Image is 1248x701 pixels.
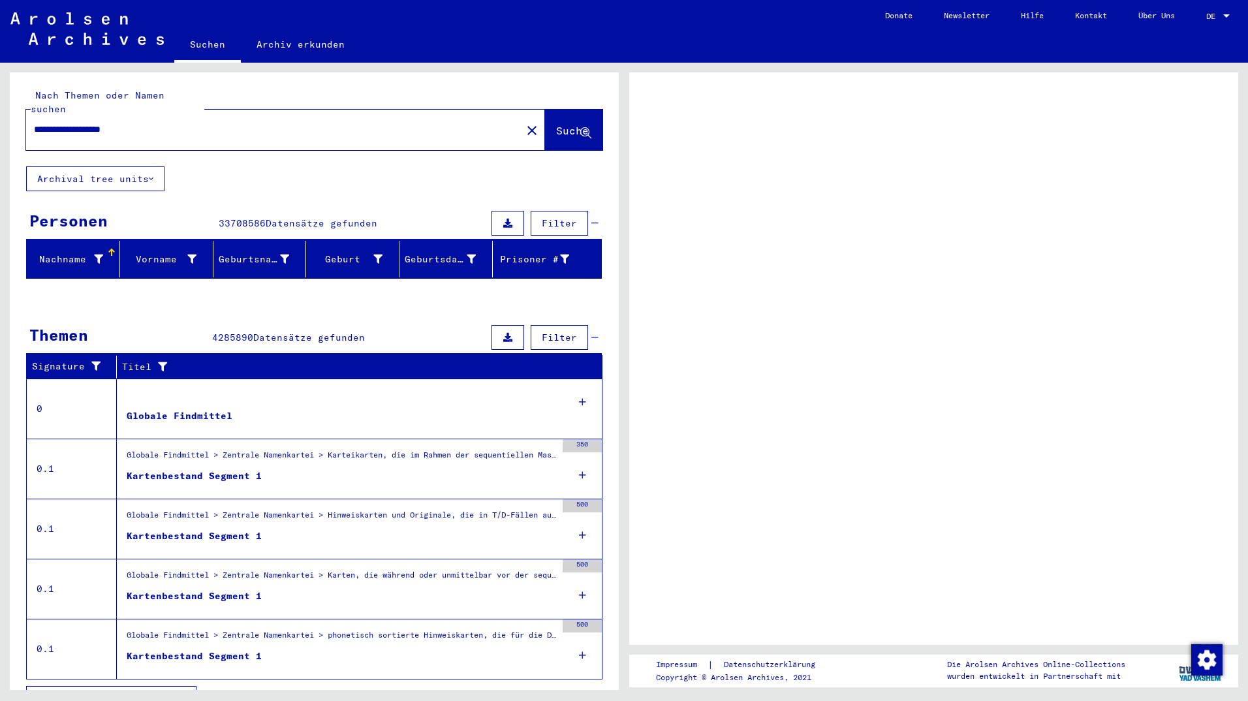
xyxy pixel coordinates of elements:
[27,241,120,277] mat-header-cell: Nachname
[125,253,196,266] div: Vorname
[127,649,262,663] div: Kartenbestand Segment 1
[498,253,569,266] div: Prisoner #
[29,209,108,232] div: Personen
[127,529,262,543] div: Kartenbestand Segment 1
[120,241,213,277] mat-header-cell: Vorname
[122,356,589,377] div: Titel
[10,12,164,45] img: Arolsen_neg.svg
[27,439,117,499] td: 0.1
[563,439,602,452] div: 350
[1176,654,1225,687] img: yv_logo.png
[219,249,306,270] div: Geburtsname
[498,249,585,270] div: Prisoner #
[32,249,119,270] div: Nachname
[656,672,831,683] p: Copyright © Arolsen Archives, 2021
[219,217,266,229] span: 33708586
[127,409,232,423] div: Globale Findmittel
[32,253,103,266] div: Nachname
[524,123,540,138] mat-icon: close
[27,559,117,619] td: 0.1
[127,509,556,527] div: Globale Findmittel > Zentrale Namenkartei > Hinweiskarten und Originale, die in T/D-Fällen aufgef...
[1191,644,1223,676] img: Zustimmung ändern
[1191,644,1222,675] div: Zustimmung ändern
[947,659,1125,670] p: Die Arolsen Archives Online-Collections
[311,253,382,266] div: Geburt‏
[519,117,545,143] button: Clear
[563,619,602,632] div: 500
[545,110,602,150] button: Suche
[266,217,377,229] span: Datensätze gefunden
[125,249,213,270] div: Vorname
[27,499,117,559] td: 0.1
[26,166,164,191] button: Archival tree units
[174,29,241,63] a: Suchen
[656,658,708,672] a: Impressum
[493,241,601,277] mat-header-cell: Prisoner #
[405,249,492,270] div: Geburtsdatum
[32,360,106,373] div: Signature
[656,658,831,672] div: |
[311,249,399,270] div: Geburt‏
[32,356,119,377] div: Signature
[219,253,290,266] div: Geburtsname
[213,241,307,277] mat-header-cell: Geburtsname
[241,29,360,60] a: Archiv erkunden
[563,559,602,572] div: 500
[399,241,493,277] mat-header-cell: Geburtsdatum
[122,360,576,374] div: Titel
[556,124,589,137] span: Suche
[127,469,262,483] div: Kartenbestand Segment 1
[127,629,556,647] div: Globale Findmittel > Zentrale Namenkartei > phonetisch sortierte Hinweiskarten, die für die Digit...
[531,325,588,350] button: Filter
[27,619,117,679] td: 0.1
[27,379,117,439] td: 0
[212,332,253,343] span: 4285890
[405,253,476,266] div: Geburtsdatum
[127,569,556,587] div: Globale Findmittel > Zentrale Namenkartei > Karten, die während oder unmittelbar vor der sequenti...
[542,217,577,229] span: Filter
[542,332,577,343] span: Filter
[253,332,365,343] span: Datensätze gefunden
[713,658,831,672] a: Datenschutzerklärung
[1206,12,1221,21] span: DE
[563,499,602,512] div: 500
[947,670,1125,682] p: wurden entwickelt in Partnerschaft mit
[306,241,399,277] mat-header-cell: Geburt‏
[127,449,556,467] div: Globale Findmittel > Zentrale Namenkartei > Karteikarten, die im Rahmen der sequentiellen Massend...
[531,211,588,236] button: Filter
[127,589,262,603] div: Kartenbestand Segment 1
[31,89,164,115] mat-label: Nach Themen oder Namen suchen
[29,323,88,347] div: Themen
